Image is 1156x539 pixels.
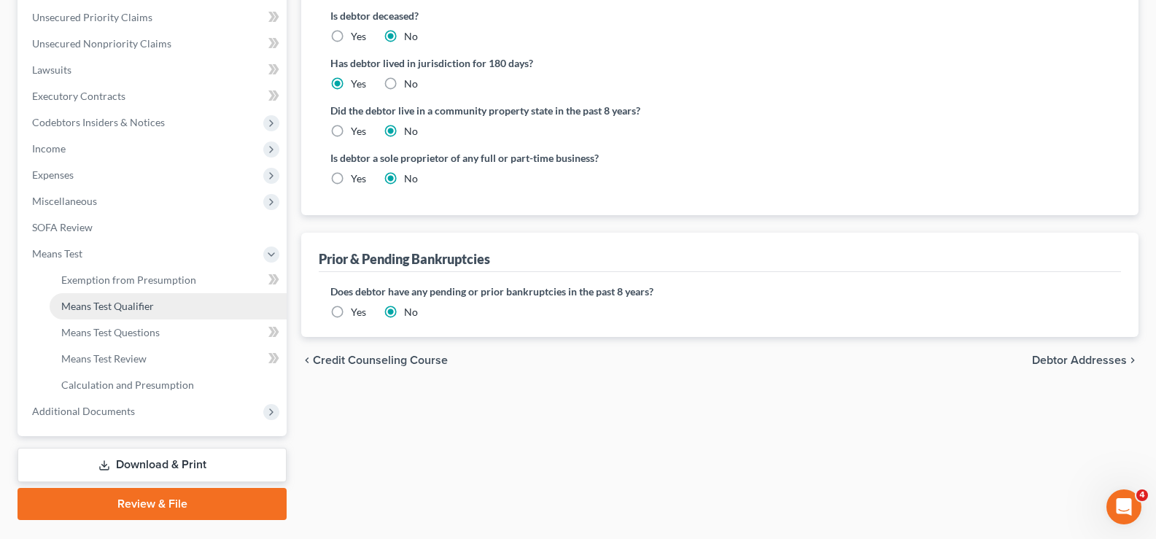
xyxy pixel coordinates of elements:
[50,372,287,398] a: Calculation and Presumption
[351,171,366,186] label: Yes
[20,4,287,31] a: Unsecured Priority Claims
[330,150,713,166] label: Is debtor a sole proprietor of any full or part-time business?
[20,83,287,109] a: Executory Contracts
[330,284,1109,299] label: Does debtor have any pending or prior bankruptcies in the past 8 years?
[404,124,418,139] label: No
[20,57,287,83] a: Lawsuits
[404,77,418,91] label: No
[32,11,152,23] span: Unsecured Priority Claims
[301,354,448,366] button: chevron_left Credit Counseling Course
[18,448,287,482] a: Download & Print
[32,37,171,50] span: Unsecured Nonpriority Claims
[20,31,287,57] a: Unsecured Nonpriority Claims
[61,379,194,391] span: Calculation and Presumption
[32,195,97,207] span: Miscellaneous
[32,247,82,260] span: Means Test
[50,267,287,293] a: Exemption from Presumption
[61,300,154,312] span: Means Test Qualifier
[61,352,147,365] span: Means Test Review
[50,319,287,346] a: Means Test Questions
[32,405,135,417] span: Additional Documents
[330,55,1109,71] label: Has debtor lived in jurisdiction for 180 days?
[1032,354,1138,366] button: Debtor Addresses chevron_right
[1136,489,1148,501] span: 4
[351,305,366,319] label: Yes
[32,90,125,102] span: Executory Contracts
[1127,354,1138,366] i: chevron_right
[351,29,366,44] label: Yes
[330,8,1109,23] label: Is debtor deceased?
[61,326,160,338] span: Means Test Questions
[351,124,366,139] label: Yes
[32,63,71,76] span: Lawsuits
[20,214,287,241] a: SOFA Review
[32,116,165,128] span: Codebtors Insiders & Notices
[1032,354,1127,366] span: Debtor Addresses
[1106,489,1141,524] iframe: Intercom live chat
[330,103,1109,118] label: Did the debtor live in a community property state in the past 8 years?
[404,29,418,44] label: No
[351,77,366,91] label: Yes
[404,305,418,319] label: No
[32,168,74,181] span: Expenses
[301,354,313,366] i: chevron_left
[313,354,448,366] span: Credit Counseling Course
[32,142,66,155] span: Income
[319,250,490,268] div: Prior & Pending Bankruptcies
[61,274,196,286] span: Exemption from Presumption
[32,221,93,233] span: SOFA Review
[18,488,287,520] a: Review & File
[404,171,418,186] label: No
[50,293,287,319] a: Means Test Qualifier
[50,346,287,372] a: Means Test Review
